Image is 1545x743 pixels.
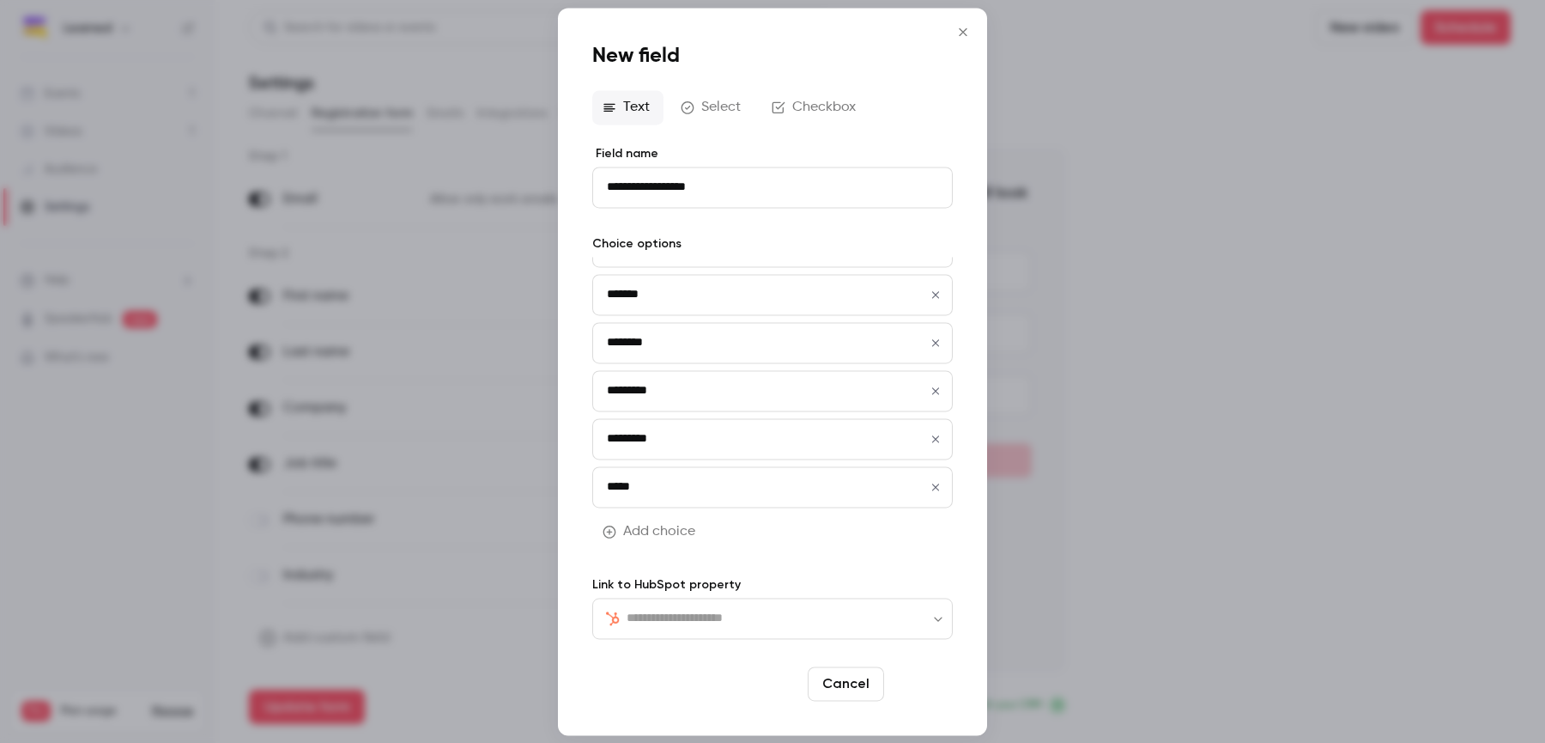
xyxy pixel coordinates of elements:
[891,667,953,701] button: Save
[592,90,663,125] button: Text
[946,15,980,49] button: Close
[592,235,953,253] label: Choice options
[808,667,884,701] button: Cancel
[592,42,953,70] h1: New field
[930,611,947,628] button: Open
[592,145,953,162] label: Field name
[670,90,754,125] button: Select
[592,515,709,549] button: Add choice
[592,576,953,594] label: Link to HubSpot property
[761,90,869,125] button: Checkbox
